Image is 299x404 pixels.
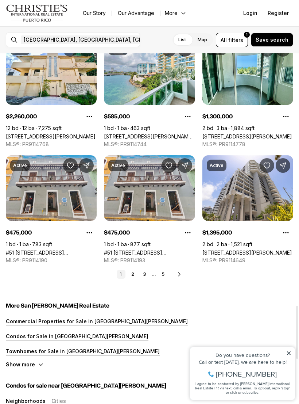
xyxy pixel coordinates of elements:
a: #51 C. CRISTO #6, SAN JUAN PR, 00901 [6,249,97,256]
span: [PHONE_NUMBER] [30,34,91,42]
a: 1 LOS ROSALES ST #424, SAN JUAN PR, 00901 [104,133,195,140]
h5: More San [PERSON_NAME] Real Estate [6,302,293,309]
img: logo [6,4,68,22]
button: Save Property: #51 C. DEL CRISTO #5 [162,158,176,173]
p: for Sale in [GEOGRAPHIC_DATA][PERSON_NAME] [65,318,188,324]
a: Townhomes for Sale in [GEOGRAPHIC_DATA][PERSON_NAME] [6,348,160,354]
button: Property options [279,109,293,124]
button: More [160,8,191,18]
a: 3 [140,270,149,279]
li: ... [152,272,156,277]
a: 53 CALLE BARRANQUITAS, SAN JUAN PR, 00907 [6,133,96,140]
button: Property options [82,109,97,124]
a: Commercial Properties for Sale in [GEOGRAPHIC_DATA][PERSON_NAME] [6,318,188,324]
button: Login [239,6,262,20]
button: Save Property: #51 C. CRISTO #6 [63,158,78,173]
p: for Sale in [GEOGRAPHIC_DATA][PERSON_NAME] [26,333,148,339]
button: Show more [6,361,44,367]
button: Share Property [79,158,94,173]
button: Save Property: 2 CANDINA ST #703 [260,158,274,173]
a: 5 [159,270,168,279]
span: Save search [256,37,288,43]
button: Register [263,6,293,20]
span: filters [228,36,243,44]
button: Share Property [276,158,290,173]
label: List [172,33,192,46]
button: Property options [180,109,195,124]
span: All [221,36,227,44]
button: Property options [279,225,293,240]
p: Active [13,163,27,168]
a: Our Story [77,8,112,18]
div: Call or text [DATE], we are here to help! [8,23,105,28]
a: Condos for Sale in [GEOGRAPHIC_DATA][PERSON_NAME] [6,333,148,339]
button: Property options [180,225,195,240]
button: Save search [251,33,293,47]
button: Allfilters1 [216,33,248,47]
div: Do you have questions? [8,16,105,22]
p: for Sale in [GEOGRAPHIC_DATA][PERSON_NAME] [37,348,160,354]
a: 2 [128,270,137,279]
p: Active [210,163,224,168]
nav: Pagination [117,270,168,279]
p: Townhomes [6,348,37,354]
a: 1 [117,270,125,279]
label: Map [192,33,213,46]
a: #51 C. DEL CRISTO #5, SAN JUAN PR, 00901 [104,249,195,256]
h5: Condos for sale near [GEOGRAPHIC_DATA][PERSON_NAME] [6,382,293,389]
span: Register [268,10,289,16]
span: 1 [246,32,248,38]
a: 2 CANDINA ST #703, SAN JUAN PR, 00907 [202,249,292,256]
a: Our Advantage [112,8,160,18]
span: [GEOGRAPHIC_DATA], [GEOGRAPHIC_DATA], [GEOGRAPHIC_DATA] [24,37,185,43]
button: Share Property [178,158,192,173]
span: Login [243,10,257,16]
button: Property options [82,225,97,240]
p: Commercial Properties [6,318,65,324]
p: Active [111,163,125,168]
p: Condos [6,333,26,339]
span: I agree to be contacted by [PERSON_NAME] International Real Estate PR via text, call & email. To ... [9,45,104,59]
a: 59 KINGS COURT #503, SAN JUAN PR, 00907 [202,133,292,140]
